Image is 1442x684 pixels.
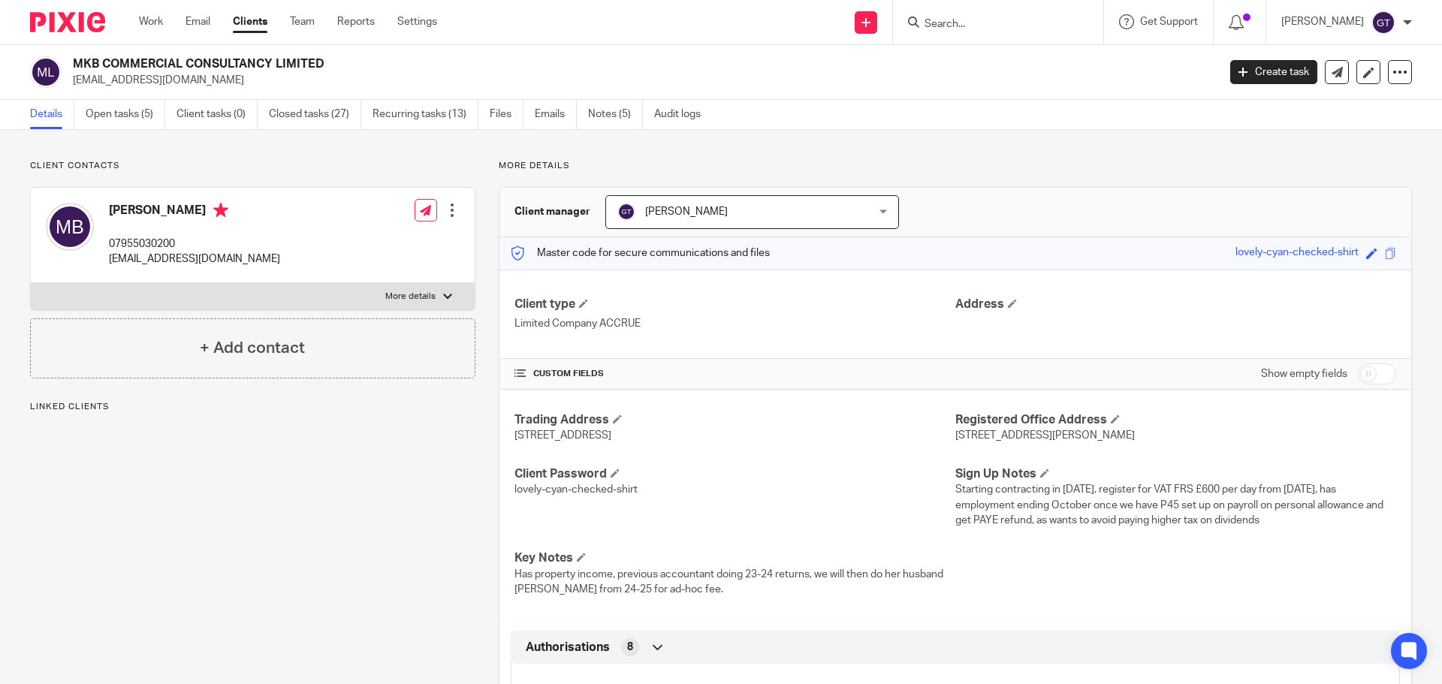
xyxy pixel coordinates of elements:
[514,297,955,312] h4: Client type
[1140,17,1198,27] span: Get Support
[1371,11,1395,35] img: svg%3E
[627,640,633,655] span: 8
[30,56,62,88] img: svg%3E
[139,14,163,29] a: Work
[290,14,315,29] a: Team
[588,100,643,129] a: Notes (5)
[1281,14,1364,29] p: [PERSON_NAME]
[30,401,475,413] p: Linked clients
[955,466,1396,482] h4: Sign Up Notes
[955,484,1383,526] span: Starting contracting in [DATE], register for VAT FRS £600 per day from [DATE], has employment end...
[30,160,475,172] p: Client contacts
[337,14,375,29] a: Reports
[514,550,955,566] h4: Key Notes
[109,203,280,221] h4: [PERSON_NAME]
[514,466,955,482] h4: Client Password
[654,100,712,129] a: Audit logs
[955,297,1396,312] h4: Address
[514,430,611,441] span: [STREET_ADDRESS]
[86,100,165,129] a: Open tasks (5)
[514,412,955,428] h4: Trading Address
[269,100,361,129] a: Closed tasks (27)
[1230,60,1317,84] a: Create task
[955,412,1396,428] h4: Registered Office Address
[490,100,523,129] a: Files
[955,430,1135,441] span: [STREET_ADDRESS][PERSON_NAME]
[514,204,590,219] h3: Client manager
[514,484,638,495] span: lovely-cyan-checked-shirt
[535,100,577,129] a: Emails
[46,203,94,251] img: svg%3E
[397,14,437,29] a: Settings
[373,100,478,129] a: Recurring tasks (13)
[526,640,610,655] span: Authorisations
[514,316,955,331] p: Limited Company ACCRUE
[186,14,210,29] a: Email
[30,12,105,32] img: Pixie
[1261,366,1347,381] label: Show empty fields
[617,203,635,221] img: svg%3E
[645,206,728,217] span: [PERSON_NAME]
[73,73,1208,88] p: [EMAIL_ADDRESS][DOMAIN_NAME]
[514,368,955,380] h4: CUSTOM FIELDS
[176,100,258,129] a: Client tasks (0)
[499,160,1412,172] p: More details
[213,203,228,218] i: Primary
[109,237,280,252] p: 07955030200
[385,291,436,303] p: More details
[514,569,943,595] span: Has property income, previous accountant doing 23-24 returns, we will then do her husband [PERSON...
[511,246,770,261] p: Master code for secure communications and files
[109,252,280,267] p: [EMAIL_ADDRESS][DOMAIN_NAME]
[1235,245,1359,262] div: lovely-cyan-checked-shirt
[30,100,74,129] a: Details
[923,18,1058,32] input: Search
[200,336,305,360] h4: + Add contact
[73,56,981,72] h2: MKB COMMERCIAL CONSULTANCY LIMITED
[233,14,267,29] a: Clients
